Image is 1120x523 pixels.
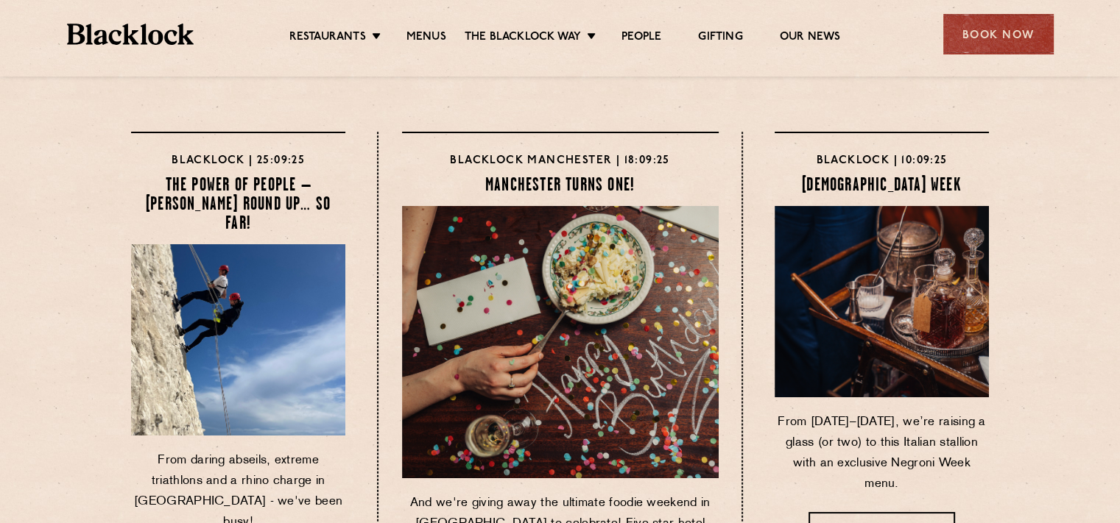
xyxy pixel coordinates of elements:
[775,206,989,397] img: Jun24-BLSummer-03730-Blank-labels--e1758200145668.jpg
[402,152,719,171] h4: Blacklock Manchester | 18:09:25
[775,177,989,196] h4: [DEMOGRAPHIC_DATA] WEEK
[943,14,1054,54] div: Book Now
[131,152,345,171] h4: Blacklock | 25:09:25
[775,152,989,171] h4: Blacklock | 10:09:25
[67,24,194,45] img: BL_Textured_Logo-footer-cropped.svg
[465,30,581,46] a: The Blacklock Way
[131,177,345,234] h4: The Power of People – [PERSON_NAME] round up… so far!
[621,30,661,46] a: People
[289,30,366,46] a: Restaurants
[775,412,989,494] p: From [DATE]–[DATE], we’re raising a glass (or two) to this Italian stallion with an exclusive Neg...
[698,30,742,46] a: Gifting
[402,177,719,196] h4: MANCHESTER TURNS ONE!
[402,206,719,478] img: BIRTHDAY-CHEESECAKE-Apr25-Blacklock-6834-scaled.jpg
[131,244,345,435] img: KoWl4P10ADDlSAyYs0GLmJ1O0fTzgqz3vghPAash.jpg
[780,30,841,46] a: Our News
[406,30,446,46] a: Menus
